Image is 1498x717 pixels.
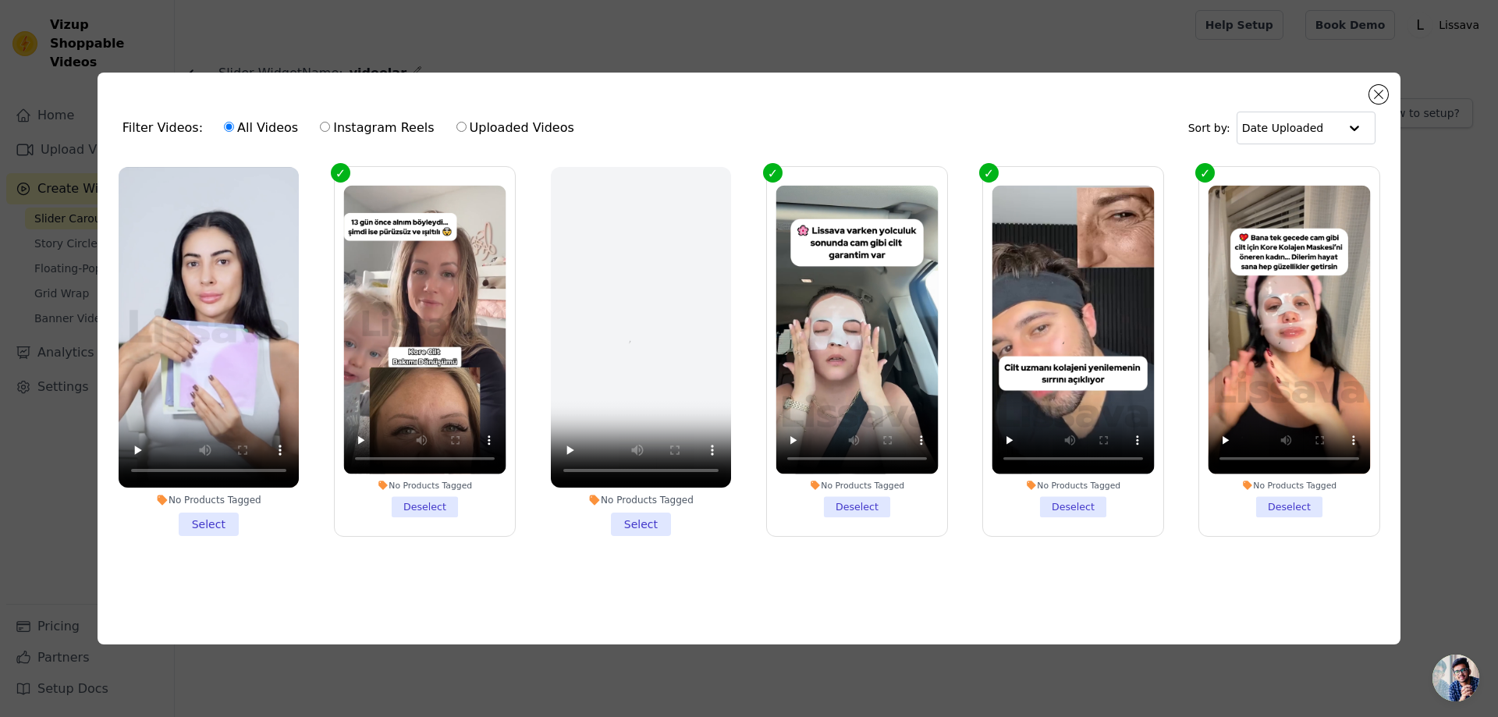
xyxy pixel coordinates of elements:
[343,480,506,491] div: No Products Tagged
[122,110,583,146] div: Filter Videos:
[119,494,299,506] div: No Products Tagged
[776,480,939,491] div: No Products Tagged
[1432,655,1479,701] a: Açık sohbet
[223,118,299,138] label: All Videos
[1188,112,1376,144] div: Sort by:
[1369,85,1388,104] button: Close modal
[992,480,1155,491] div: No Products Tagged
[319,118,435,138] label: Instagram Reels
[456,118,575,138] label: Uploaded Videos
[1209,480,1371,491] div: No Products Tagged
[551,494,731,506] div: No Products Tagged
